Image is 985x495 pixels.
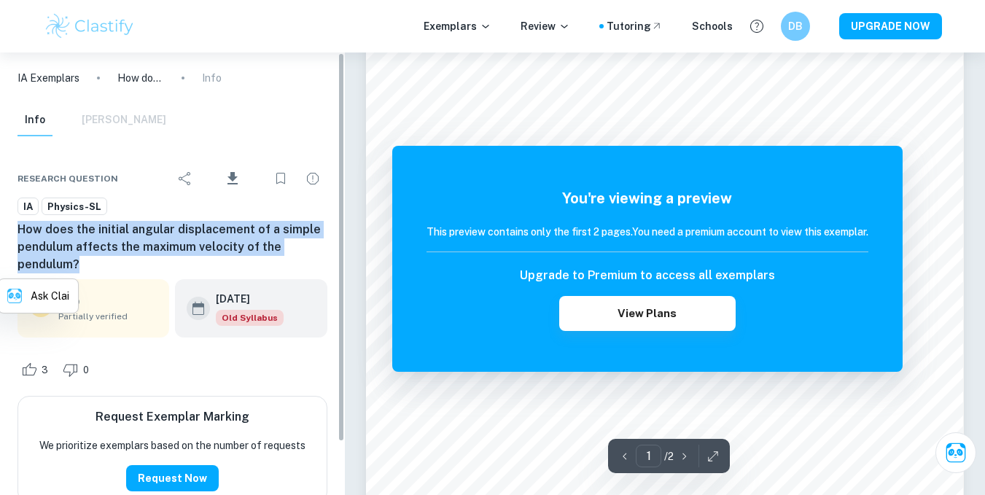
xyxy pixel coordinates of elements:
span: Old Syllabus [216,310,284,326]
a: Physics-SL [42,198,107,216]
a: Schools [692,18,733,34]
p: Ask Clai [31,288,69,304]
h6: This preview contains only the first 2 pages. You need a premium account to view this exemplar. [427,224,868,240]
button: Request Now [126,465,219,491]
p: Exemplars [424,18,491,34]
div: Dislike [59,358,97,381]
p: Review [521,18,570,34]
div: Report issue [298,164,327,193]
h5: You're viewing a preview [427,187,868,209]
button: Info [17,104,52,136]
img: clai.png [7,289,22,303]
button: DB [781,12,810,41]
h6: Request Exemplar Marking [96,408,249,426]
span: IA [18,200,38,214]
p: We prioritize exemplars based on the number of requests [39,437,305,453]
div: Share [171,164,200,193]
button: Ask Clai [935,432,976,473]
h6: [DATE] [216,291,272,307]
h6: DB [787,18,803,34]
a: IA Exemplars [17,70,79,86]
div: Bookmark [266,164,295,193]
div: Download [203,160,263,198]
div: Starting from the May 2025 session, the Physics IA requirements have changed. It's OK to refer to... [216,310,284,326]
p: / 2 [664,448,674,464]
span: Research question [17,172,118,185]
p: How does the initial angular displacement of a simple pendulum affects the maximum velocity of th... [117,70,164,86]
button: View Plans [559,296,736,331]
span: 0 [75,363,97,378]
h6: How does the initial angular displacement of a simple pendulum affects the maximum velocity of th... [17,221,327,273]
span: Physics-SL [42,200,106,214]
div: Like [17,358,56,381]
span: Partially verified [58,310,157,323]
img: Clastify logo [44,12,136,41]
a: Tutoring [607,18,663,34]
p: Info [202,70,222,86]
h6: Upgrade to Premium to access all exemplars [520,267,775,284]
a: IA [17,198,39,216]
button: Help and Feedback [744,14,769,39]
button: UPGRADE NOW [839,13,942,39]
span: 3 [34,363,56,378]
